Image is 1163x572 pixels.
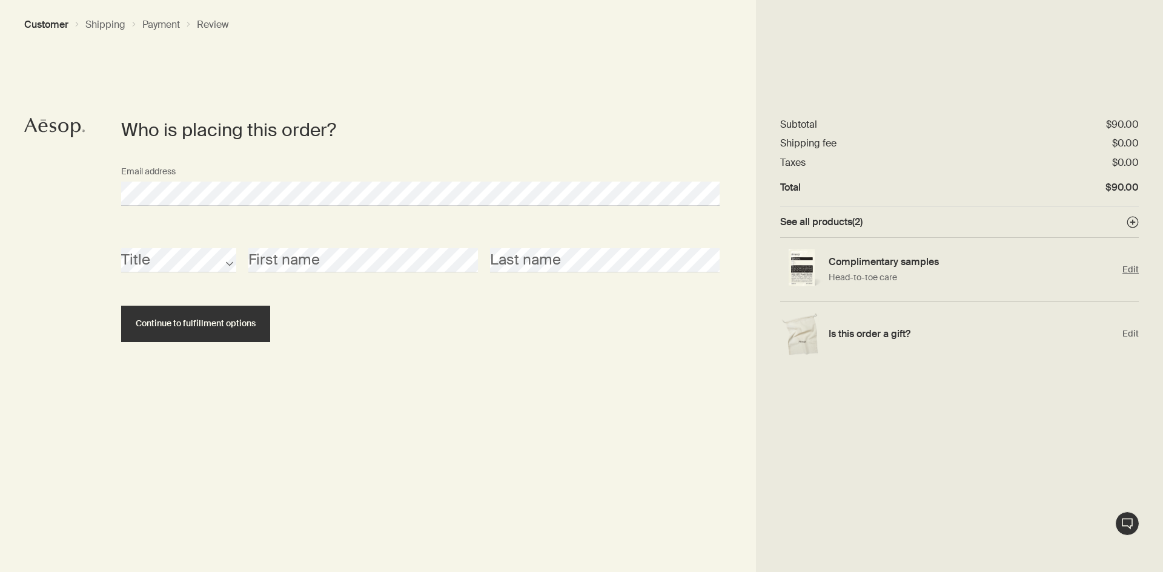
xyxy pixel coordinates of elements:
span: See all products ( 2 ) [780,215,863,228]
h4: Is this order a gift? [829,327,1116,340]
dt: Shipping fee [780,137,837,150]
button: Live Assistance [1115,511,1139,536]
button: Payment [142,18,180,31]
input: Last name [490,248,720,272]
dt: Taxes [780,156,806,169]
button: Customer [24,18,68,31]
input: First name [248,248,478,272]
h4: Complimentary samples [829,255,1116,268]
button: See all products(2) [780,215,1139,228]
dt: Total [780,181,801,194]
dd: $90.00 [1106,118,1139,131]
span: Edit [1122,328,1139,340]
div: Edit [780,238,1139,302]
button: Continue to fulfillment options [121,306,270,342]
dd: $0.00 [1112,137,1139,150]
span: Continue to fulfillment options [136,319,256,328]
span: Edit [1122,264,1139,275]
dd: $90.00 [1105,181,1139,194]
dd: $0.00 [1112,156,1139,169]
img: Single sample sachet [780,249,823,290]
div: Edit [780,302,1139,366]
p: Head-to-toe care [829,271,1116,284]
img: Gift wrap example [780,313,823,355]
button: Review [197,18,229,31]
input: Email address [121,182,720,206]
button: Shipping [85,18,125,31]
dt: Subtotal [780,118,817,131]
h2: Who is placing this order? [121,118,701,142]
select: Title [121,248,236,272]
